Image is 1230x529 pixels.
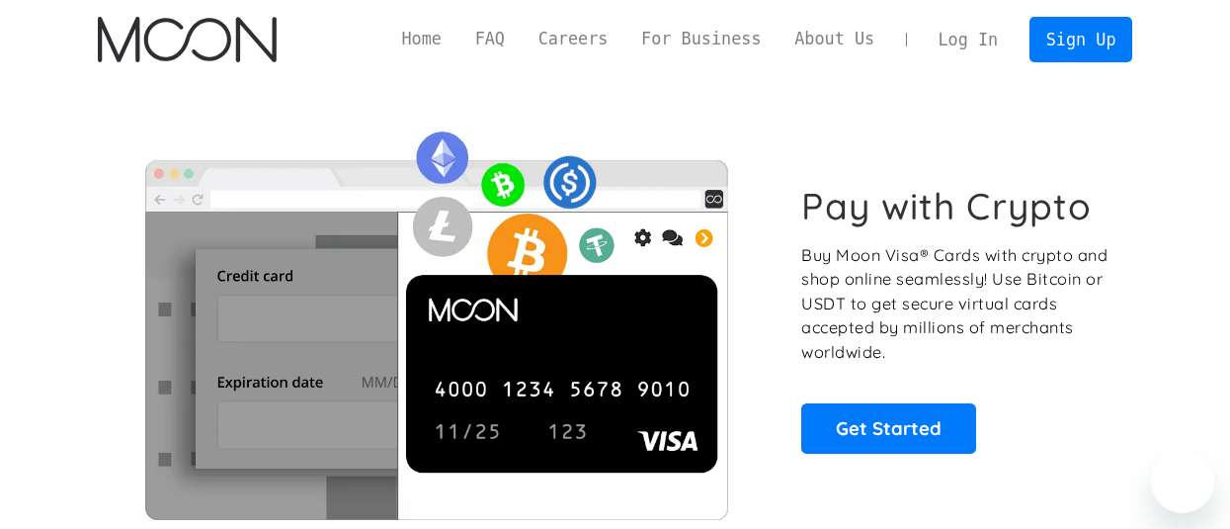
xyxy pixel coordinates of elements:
[385,27,458,51] a: Home
[778,27,891,51] a: About Us
[458,27,522,51] a: FAQ
[98,118,775,519] img: Moon Cards let you spend your crypto anywhere Visa is accepted.
[801,243,1110,365] p: Buy Moon Visa® Cards with crypto and shop online seamlessly! Use Bitcoin or USDT to get secure vi...
[801,184,1092,228] h1: Pay with Crypto
[922,18,1015,61] a: Log In
[801,403,976,453] a: Get Started
[624,27,778,51] a: For Business
[98,17,277,62] a: home
[522,27,624,51] a: Careers
[98,17,277,62] img: Moon Logo
[1151,450,1214,513] iframe: Button to launch messaging window
[1029,17,1132,61] a: Sign Up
